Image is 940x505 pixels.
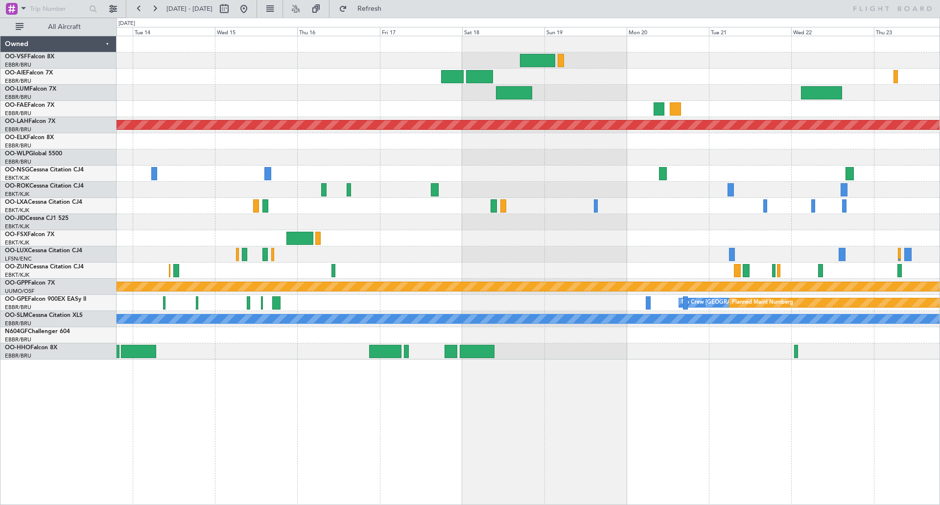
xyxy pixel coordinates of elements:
[5,271,29,279] a: EBKT/KJK
[462,27,544,36] div: Sat 18
[5,54,54,60] a: OO-VSFFalcon 8X
[5,54,27,60] span: OO-VSF
[5,199,82,205] a: OO-LXACessna Citation CJ4
[5,320,31,327] a: EBBR/BRU
[5,248,82,254] a: OO-LUXCessna Citation CJ4
[681,295,846,310] div: No Crew [GEOGRAPHIC_DATA] ([GEOGRAPHIC_DATA] National)
[709,27,791,36] div: Tue 21
[5,345,57,351] a: OO-HHOFalcon 8X
[5,239,29,246] a: EBKT/KJK
[5,280,55,286] a: OO-GPPFalcon 7X
[5,313,28,318] span: OO-SLM
[5,61,31,69] a: EBBR/BRU
[5,336,31,343] a: EBBR/BRU
[5,119,55,124] a: OO-LAHFalcon 7X
[544,27,627,36] div: Sun 19
[732,295,793,310] div: Planned Maint Nurnberg
[25,24,103,30] span: All Aircraft
[5,151,29,157] span: OO-WLP
[5,264,29,270] span: OO-ZUN
[5,296,28,302] span: OO-GPE
[5,167,84,173] a: OO-NSGCessna Citation CJ4
[5,86,29,92] span: OO-LUM
[5,255,32,263] a: LFSN/ENC
[5,142,31,149] a: EBBR/BRU
[5,119,28,124] span: OO-LAH
[5,77,31,85] a: EBBR/BRU
[5,199,28,205] span: OO-LXA
[5,70,53,76] a: OO-AIEFalcon 7X
[349,5,390,12] span: Refresh
[5,232,27,238] span: OO-FSX
[5,216,69,221] a: OO-JIDCessna CJ1 525
[5,158,31,166] a: EBBR/BRU
[30,1,86,16] input: Trip Number
[627,27,709,36] div: Mon 20
[215,27,297,36] div: Wed 15
[118,20,135,28] div: [DATE]
[11,19,106,35] button: All Aircraft
[166,4,212,13] span: [DATE] - [DATE]
[791,27,873,36] div: Wed 22
[5,232,54,238] a: OO-FSXFalcon 7X
[5,345,30,351] span: OO-HHO
[5,86,56,92] a: OO-LUMFalcon 7X
[5,248,28,254] span: OO-LUX
[5,167,29,173] span: OO-NSG
[5,183,29,189] span: OO-ROK
[5,102,54,108] a: OO-FAEFalcon 7X
[334,1,393,17] button: Refresh
[5,207,29,214] a: EBKT/KJK
[380,27,462,36] div: Fri 17
[133,27,215,36] div: Tue 14
[5,313,83,318] a: OO-SLMCessna Citation XLS
[5,151,62,157] a: OO-WLPGlobal 5500
[5,183,84,189] a: OO-ROKCessna Citation CJ4
[5,223,29,230] a: EBKT/KJK
[5,304,31,311] a: EBBR/BRU
[297,27,379,36] div: Thu 16
[5,135,54,141] a: OO-ELKFalcon 8X
[5,329,70,335] a: N604GFChallenger 604
[5,126,31,133] a: EBBR/BRU
[5,191,29,198] a: EBKT/KJK
[5,70,26,76] span: OO-AIE
[5,102,27,108] span: OO-FAE
[5,110,31,117] a: EBBR/BRU
[5,135,27,141] span: OO-ELK
[5,280,28,286] span: OO-GPP
[5,288,34,295] a: UUMO/OSF
[5,296,86,302] a: OO-GPEFalcon 900EX EASy II
[5,174,29,182] a: EBKT/KJK
[5,216,25,221] span: OO-JID
[5,264,84,270] a: OO-ZUNCessna Citation CJ4
[5,329,28,335] span: N604GF
[5,352,31,360] a: EBBR/BRU
[5,94,31,101] a: EBBR/BRU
